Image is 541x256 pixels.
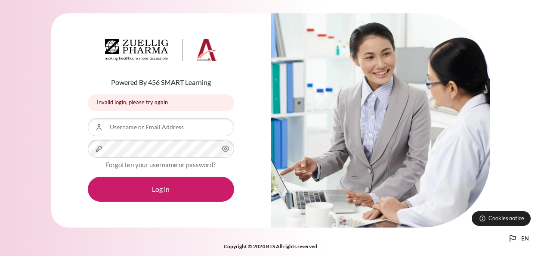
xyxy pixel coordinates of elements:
[88,177,234,202] button: Log in
[504,230,532,247] button: Languages
[88,94,234,111] div: Invalid login, please try again
[88,77,234,87] p: Powered By 456 SMART Learning
[224,243,317,250] strong: Copyright © 2024 BTS All rights reserved
[105,39,217,64] a: Architeck
[488,214,524,222] span: Cookies notice
[106,161,216,169] a: Forgotten your username or password?
[105,39,217,61] img: Architeck
[472,211,531,226] button: Cookies notice
[521,234,529,243] span: en
[88,118,234,136] input: Username or Email Address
